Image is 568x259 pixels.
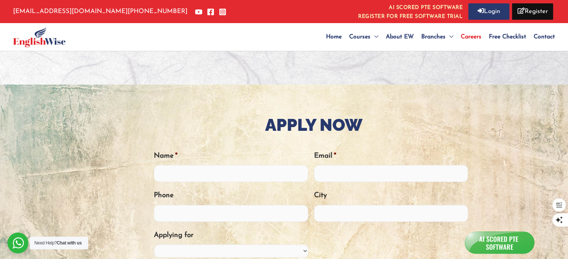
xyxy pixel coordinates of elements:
[265,115,363,135] strong: Apply Now
[207,8,214,16] a: Facebook
[534,34,555,40] span: Contact
[512,3,553,20] a: Register
[418,24,457,50] a: Branches
[219,8,226,16] a: Instagram
[322,24,555,50] nav: Site Navigation
[358,3,463,19] a: AI SCORED PTE SOFTWAREREGISTER FOR FREE SOFTWARE TRIAL
[57,240,82,246] strong: Chat with us
[154,191,174,200] label: Phone
[314,191,327,200] label: City
[457,24,485,50] a: Careers
[34,240,82,246] span: Need Help?
[13,8,128,15] a: [EMAIL_ADDRESS][DOMAIN_NAME]
[154,152,177,161] label: Name
[421,34,446,40] span: Branches
[349,34,370,40] span: Courses
[468,3,509,20] a: Login
[382,24,418,50] a: About EW
[466,232,533,253] img: icon_a.png
[530,24,555,50] a: Contact
[345,24,382,50] a: Courses
[489,34,526,40] span: Free Checklist
[485,24,530,50] a: Free Checklist
[195,8,202,16] a: YouTube
[154,231,193,240] label: Applying for
[461,34,481,40] span: Careers
[13,6,187,17] p: [PHONE_NUMBER]
[386,34,414,40] span: About EW
[13,27,66,47] img: English Wise
[322,24,345,50] a: Home
[358,3,463,12] i: AI SCORED PTE SOFTWARE
[314,152,336,161] label: Email
[326,34,342,40] span: Home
